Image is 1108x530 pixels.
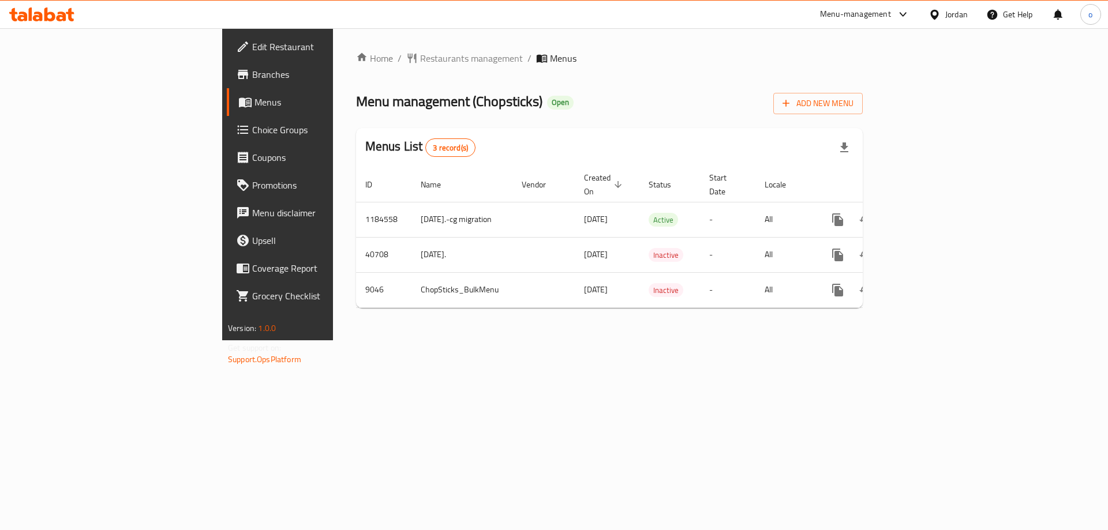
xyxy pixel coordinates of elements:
[547,97,574,107] span: Open
[227,254,407,282] a: Coverage Report
[700,272,755,307] td: -
[765,178,801,191] span: Locale
[356,88,542,114] span: Menu management ( Chopsticks )
[824,276,852,304] button: more
[252,261,398,275] span: Coverage Report
[227,116,407,144] a: Choice Groups
[421,178,456,191] span: Name
[709,171,742,198] span: Start Date
[411,272,512,307] td: ChopSticks_BulkMenu
[228,340,281,355] span: Get support on:
[649,178,686,191] span: Status
[254,95,398,109] span: Menus
[252,234,398,247] span: Upsell
[547,96,574,110] div: Open
[356,167,944,308] table: enhanced table
[755,237,815,272] td: All
[584,282,608,297] span: [DATE]
[420,51,523,65] span: Restaurants management
[522,178,561,191] span: Vendor
[584,247,608,262] span: [DATE]
[365,138,476,157] h2: Menus List
[824,241,852,269] button: more
[649,249,683,262] span: Inactive
[365,178,387,191] span: ID
[227,144,407,171] a: Coupons
[755,202,815,237] td: All
[773,93,863,114] button: Add New Menu
[411,237,512,272] td: [DATE].
[228,352,301,367] a: Support.OpsPlatform
[550,51,577,65] span: Menus
[252,67,398,81] span: Branches
[227,33,407,61] a: Edit Restaurant
[252,123,398,137] span: Choice Groups
[584,171,626,198] span: Created On
[227,227,407,254] a: Upsell
[227,61,407,88] a: Branches
[945,8,968,21] div: Jordan
[815,167,944,202] th: Actions
[411,202,512,237] td: [DATE].-cg migration
[700,202,755,237] td: -
[228,321,256,336] span: Version:
[426,142,475,153] span: 3 record(s)
[852,206,879,234] button: Change Status
[783,96,854,111] span: Add New Menu
[649,213,678,227] span: Active
[252,289,398,303] span: Grocery Checklist
[227,171,407,199] a: Promotions
[356,51,863,65] nav: breadcrumb
[227,199,407,227] a: Menu disclaimer
[227,282,407,310] a: Grocery Checklist
[252,40,398,54] span: Edit Restaurant
[700,237,755,272] td: -
[252,151,398,164] span: Coupons
[649,283,683,297] div: Inactive
[649,284,683,297] span: Inactive
[852,241,879,269] button: Change Status
[820,7,891,21] div: Menu-management
[425,138,476,157] div: Total records count
[252,206,398,220] span: Menu disclaimer
[258,321,276,336] span: 1.0.0
[227,88,407,116] a: Menus
[252,178,398,192] span: Promotions
[852,276,879,304] button: Change Status
[649,248,683,262] div: Inactive
[527,51,531,65] li: /
[824,206,852,234] button: more
[584,212,608,227] span: [DATE]
[406,51,523,65] a: Restaurants management
[755,272,815,307] td: All
[1088,8,1092,21] span: o
[830,134,858,161] div: Export file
